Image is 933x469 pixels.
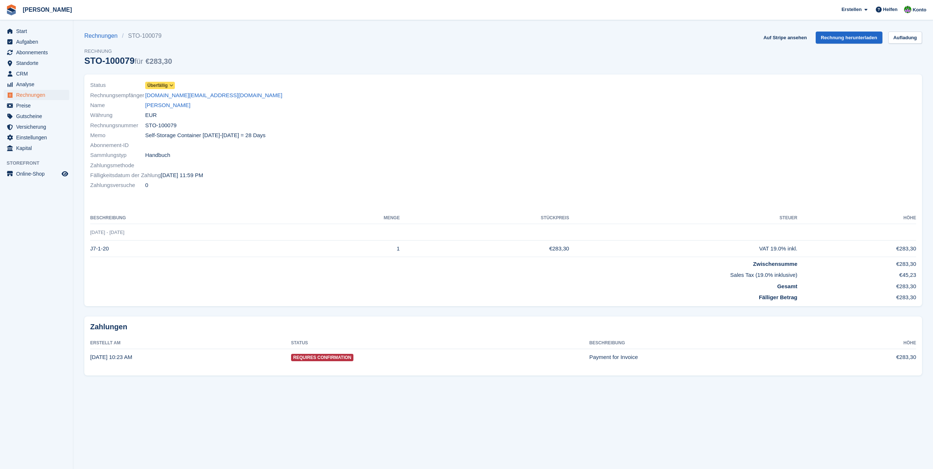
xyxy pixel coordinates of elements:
[90,337,291,349] th: Erstellt am
[90,181,145,190] span: Zahlungsversuche
[16,58,60,68] span: Standorte
[90,241,303,257] td: J7-1-20
[84,48,172,55] span: Rechnung
[16,26,60,36] span: Start
[4,37,69,47] a: menu
[90,131,145,140] span: Memo
[90,121,145,130] span: Rechnungsnummer
[904,6,911,13] img: Kirsten May-Schäfer
[4,143,69,153] a: menu
[569,212,797,224] th: Steuer
[90,81,145,89] span: Status
[4,122,69,132] a: menu
[16,100,60,111] span: Preise
[161,171,203,180] time: 2025-02-20 22:59:59 UTC
[90,268,797,279] td: Sales Tax (19.0% inklusive)
[20,4,75,16] a: [PERSON_NAME]
[16,111,60,121] span: Gutscheine
[888,32,922,44] a: Aufladung
[841,6,862,13] span: Erstellen
[589,337,821,349] th: Beschreibung
[16,79,60,89] span: Analyse
[6,4,17,15] img: stora-icon-8386f47178a22dfd0bd8f6a31ec36ba5ce8667c1dd55bd0f319d3a0aa187defe.svg
[303,241,400,257] td: 1
[16,47,60,58] span: Abonnements
[16,122,60,132] span: Versicherung
[16,37,60,47] span: Aufgaben
[777,283,797,289] strong: Gesamt
[821,337,916,349] th: Höhe
[753,261,797,267] strong: Zwischensumme
[797,257,916,268] td: €283,30
[4,132,69,143] a: menu
[797,290,916,302] td: €283,30
[145,91,282,100] a: [DOMAIN_NAME][EMAIL_ADDRESS][DOMAIN_NAME]
[797,212,916,224] th: Höhe
[291,337,589,349] th: Status
[4,69,69,79] a: menu
[90,161,145,170] span: Zahlungsmethode
[400,212,569,224] th: Stückpreis
[16,90,60,100] span: Rechnungen
[90,91,145,100] span: Rechnungsempfänger
[816,32,882,44] a: Rechnung herunterladen
[797,268,916,279] td: €45,23
[4,79,69,89] a: menu
[90,151,145,160] span: Sammlungstyp
[84,56,172,66] div: STO-100079
[16,143,60,153] span: Kapital
[4,169,69,179] a: Speisekarte
[90,322,916,331] h2: Zahlungen
[7,160,73,167] span: Storefront
[90,354,132,360] time: 2025-02-20 09:23:06 UTC
[4,90,69,100] a: menu
[4,47,69,58] a: menu
[797,241,916,257] td: €283,30
[145,181,148,190] span: 0
[4,26,69,36] a: menu
[912,6,926,14] span: Konto
[16,69,60,79] span: CRM
[4,111,69,121] a: menu
[16,132,60,143] span: Einstellungen
[145,111,157,120] span: EUR
[90,171,161,180] span: Fälligkeitsdatum der Zahlung
[60,169,69,178] a: Vorschau-Shop
[760,32,809,44] a: Auf Stripe ansehen
[4,58,69,68] a: menu
[90,141,145,150] span: Abonnement-ID
[147,82,168,89] span: Überfällig
[90,111,145,120] span: Währung
[145,101,190,110] a: [PERSON_NAME]
[759,294,797,300] strong: Fälliger Betrag
[569,245,797,253] div: VAT 19.0% inkl.
[145,151,170,160] span: Handbuch
[84,32,172,40] nav: breadcrumbs
[291,354,353,361] span: Requires Confirmation
[821,349,916,365] td: €283,30
[145,81,175,89] a: Überfällig
[90,230,124,235] span: [DATE] - [DATE]
[797,279,916,291] td: €283,30
[16,169,60,179] span: Online-Shop
[135,57,143,65] span: für
[90,212,303,224] th: Beschreibung
[145,121,177,130] span: STO-100079
[90,101,145,110] span: Name
[400,241,569,257] td: €283,30
[145,131,265,140] span: Self-Storage Container [DATE]-[DATE] = 28 Days
[303,212,400,224] th: MENGE
[4,100,69,111] a: menu
[146,57,172,65] span: €283,30
[84,32,122,40] a: Rechnungen
[883,6,898,13] span: Helfen
[589,349,821,365] td: Payment for Invoice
